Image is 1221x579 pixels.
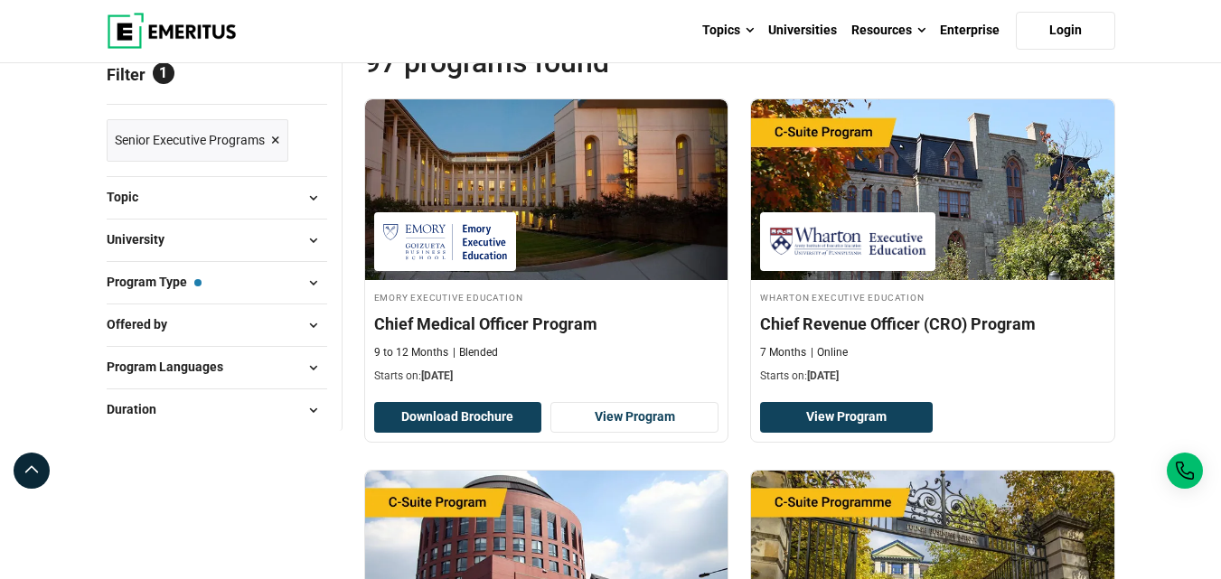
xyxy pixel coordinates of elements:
[760,313,1105,335] h4: Chief Revenue Officer (CRO) Program
[374,369,719,384] p: Starts on:
[760,345,806,360] p: 7 Months
[153,62,174,84] span: 1
[751,99,1114,394] a: Business Management Course by Wharton Executive Education - September 17, 2025 Wharton Executive ...
[374,313,719,335] h4: Chief Medical Officer Program
[107,269,327,296] button: Program Type
[107,354,327,381] button: Program Languages
[365,99,728,394] a: Healthcare Course by Emory Executive Education - September 15, 2025 Emory Executive Education Emo...
[107,187,153,207] span: Topic
[115,130,265,150] span: Senior Executive Programs
[107,229,179,249] span: University
[811,345,848,360] p: Online
[365,99,728,280] img: Chief Medical Officer Program | Online Healthcare Course
[271,65,327,89] a: Reset all
[807,369,839,382] span: [DATE]
[374,402,542,433] button: Download Brochure
[107,397,327,424] button: Duration
[107,312,327,339] button: Offered by
[374,345,448,360] p: 9 to 12 Months
[107,119,288,162] a: Senior Executive Programs ×
[1016,12,1115,50] a: Login
[760,402,933,433] a: View Program
[107,357,238,377] span: Program Languages
[271,127,280,154] span: ×
[107,399,171,419] span: Duration
[383,221,507,262] img: Emory Executive Education
[550,402,719,433] a: View Program
[760,369,1105,384] p: Starts on:
[107,44,327,104] p: Filter
[760,289,1105,304] h4: Wharton Executive Education
[421,369,453,382] span: [DATE]
[107,314,182,334] span: Offered by
[107,184,327,211] button: Topic
[107,227,327,254] button: University
[769,221,926,262] img: Wharton Executive Education
[374,289,719,304] h4: Emory Executive Education
[453,345,498,360] p: Blended
[751,99,1114,280] img: Chief Revenue Officer (CRO) Program | Online Business Management Course
[107,272,202,292] span: Program Type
